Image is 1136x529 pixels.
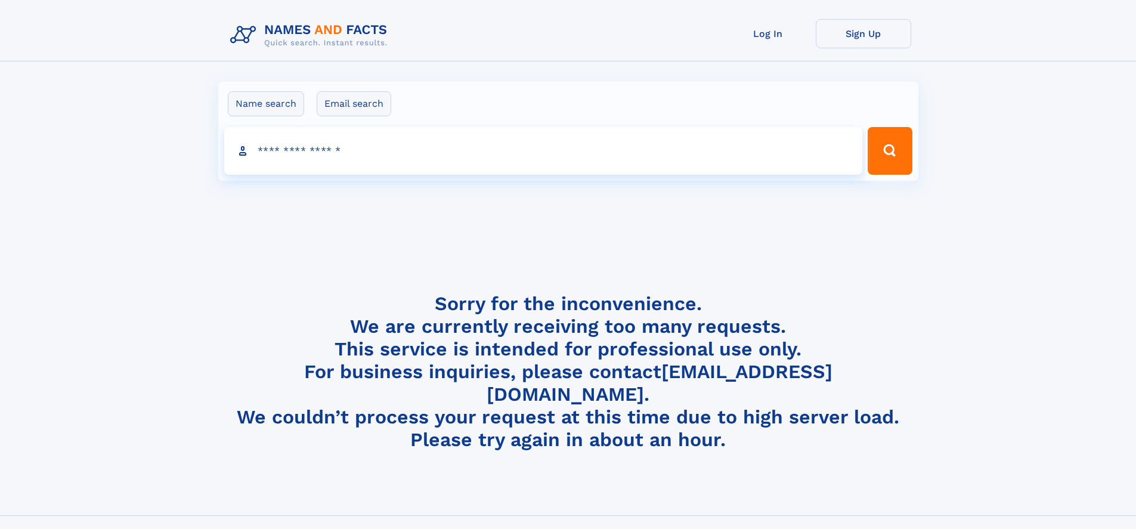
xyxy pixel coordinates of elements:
[487,360,832,406] a: [EMAIL_ADDRESS][DOMAIN_NAME]
[868,127,912,175] button: Search Button
[317,91,391,116] label: Email search
[224,127,863,175] input: search input
[225,292,911,451] h4: Sorry for the inconvenience. We are currently receiving too many requests. This service is intend...
[720,19,816,48] a: Log In
[225,19,397,51] img: Logo Names and Facts
[228,91,304,116] label: Name search
[816,19,911,48] a: Sign Up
